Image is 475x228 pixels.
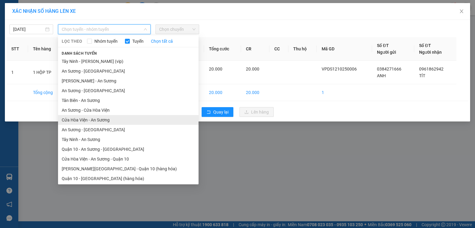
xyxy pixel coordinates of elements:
[377,43,389,48] span: Số ĐT
[419,73,425,78] span: TÍT
[58,144,199,154] li: Quận 10 - An Sương - [GEOGRAPHIC_DATA]
[317,37,372,61] th: Mã GD
[206,110,211,115] span: rollback
[377,50,396,55] span: Người gửi
[288,37,317,61] th: Thu hộ
[459,9,464,14] span: close
[58,164,199,174] li: [PERSON_NAME][GEOGRAPHIC_DATA] - Quận 10 (hàng hóa)
[48,3,84,9] strong: ĐỒNG PHƯỚC
[377,67,401,71] span: 0384271666
[58,154,199,164] li: Cửa Hòa Viện - An Sương - Quận 10
[6,37,28,61] th: STT
[13,26,44,33] input: 12/10/2025
[13,44,37,48] span: 10:52:36 [DATE]
[239,107,274,117] button: uploadLên hàng
[28,61,65,84] td: 1 HỘP TP
[58,86,199,96] li: An Sương - [GEOGRAPHIC_DATA]
[204,84,241,101] td: 20.000
[92,38,120,45] span: Nhóm tuyến
[159,25,195,34] span: Chọn chuyến
[269,37,288,61] th: CC
[58,66,199,76] li: An Sương - [GEOGRAPHIC_DATA]
[31,39,64,43] span: VPDS1210250006
[2,4,29,31] img: logo
[58,125,199,135] li: An Sương - [GEOGRAPHIC_DATA]
[213,109,228,115] span: Quay lại
[58,135,199,144] li: Tây Ninh - An Sương
[48,27,75,31] span: Hotline: 19001152
[419,67,444,71] span: 0961862942
[58,56,199,66] li: Tây Ninh - [PERSON_NAME] (vip)
[419,43,431,48] span: Số ĐT
[322,67,357,71] span: VPDS1210250006
[6,61,28,84] td: 1
[241,37,270,61] th: CR
[419,50,442,55] span: Người nhận
[202,107,233,117] button: rollbackQuay lại
[377,73,386,78] span: ANH
[48,10,82,17] span: Bến xe [GEOGRAPHIC_DATA]
[58,96,199,105] li: Tân Biên - An Sương
[151,38,173,45] a: Chọn tất cả
[204,37,241,61] th: Tổng cước
[48,18,84,26] span: 01 Võ Văn Truyện, KP.1, Phường 2
[16,33,75,38] span: -----------------------------------------
[209,67,222,71] span: 20.000
[453,3,470,20] button: Close
[317,84,372,101] td: 1
[144,27,147,31] span: down
[246,67,259,71] span: 20.000
[58,76,199,86] li: [PERSON_NAME] - An Sương
[12,8,76,14] span: XÁC NHẬN SỐ HÀNG LÊN XE
[58,115,199,125] li: Cửa Hòa Viện - An Sương
[62,38,82,45] span: LỌC THEO
[58,51,100,56] span: Danh sách tuyến
[241,84,270,101] td: 20.000
[28,37,65,61] th: Tên hàng
[2,44,37,48] span: In ngày:
[58,174,199,183] li: Quận 10 - [GEOGRAPHIC_DATA] (hàng hóa)
[2,39,64,43] span: [PERSON_NAME]:
[58,105,199,115] li: An Sương - Cửa Hòa Viện
[130,38,146,45] span: Tuyến
[62,25,147,34] span: Chọn tuyến - nhóm tuyến
[28,84,65,101] td: Tổng cộng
